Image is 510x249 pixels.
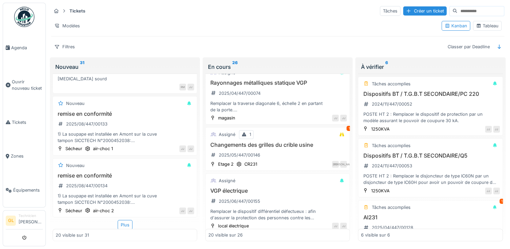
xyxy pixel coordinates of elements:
div: 2025/08/447/00133 [66,121,108,127]
div: 2025/04/447/00128 [371,224,413,231]
sup: 26 [232,63,238,71]
div: JJ [187,207,194,214]
div: POSTE HT 2 : Remplacer le disjoncteur de type IC60N par un disjoncteur de type IC60H pour avoir u... [361,173,500,186]
div: Assigné [219,177,235,184]
div: Tâches accomplies [371,204,410,211]
div: JJ [485,126,492,133]
div: Plus [118,220,132,230]
div: Nouveau [66,100,85,107]
div: JJ [187,84,194,90]
h3: Dispositifs BT / T.G.B.T SECONDAIRE/Q5 [361,153,500,159]
div: Tâches [380,6,400,16]
li: GL [6,216,16,226]
div: JJ [485,188,492,194]
div: 6 visible sur 6 [361,232,390,238]
div: Tâches accomplies [371,81,410,87]
a: GL Technicien[PERSON_NAME] [6,213,43,229]
span: Ouvrir nouveau ticket [12,79,43,91]
div: Kanban [445,23,467,29]
div: Créer un ticket [403,6,447,16]
h3: Al231 [361,214,500,221]
a: Équipements [3,173,46,207]
h3: Changements des grilles du crible usine [208,142,347,148]
div: magasin [218,115,235,121]
div: 2025/05/447/00146 [219,152,260,158]
a: Tickets [3,105,46,139]
div: 1) La soupape est installée en Amont sur la cuve tampon SICCTECH N°2000452038: Soupape NGI N°0193... [56,193,194,205]
div: CR231 [244,161,257,167]
span: Agenda [11,45,43,51]
div: 1) La soupape est installée en Amont sur la cuve tampon SICCTECH N°2000452038: Soupape NGI N°0193... [56,131,194,144]
div: Remplacer le dispositif différentiel défectueux : afin d'assurer la protection des personnes cont... [208,208,347,221]
div: JJ [179,145,186,152]
div: Sécheur [65,207,82,214]
div: Nouveau [66,162,85,169]
div: RM [179,84,186,90]
h3: remise en conformité [56,172,194,179]
div: Tâches accomplies [371,142,410,149]
div: Assigné [219,131,235,138]
li: [PERSON_NAME] [19,213,43,228]
div: JJ [187,145,194,152]
a: Agenda [3,31,46,65]
a: Zones [3,139,46,173]
div: À vérifier [361,63,500,71]
div: Technicien [19,213,43,218]
div: JJ [493,188,500,194]
img: Badge_color-CXgf-gQk.svg [14,7,34,27]
div: 2024/11/447/00053 [371,163,412,169]
div: air-choc 2 [93,207,114,214]
div: En cours [208,63,347,71]
div: Remplacer la traverse diagonale 6, échelle 2 en partant de la porte. Remplacer la traverse diagon... [208,100,347,113]
div: [PERSON_NAME] [340,161,347,168]
div: 2025/06/447/00155 [219,198,260,204]
h3: Dispositifs BT / T.G.B.T SECONDAIRE/PC 220 [361,91,500,97]
div: Tableau [476,23,499,29]
span: Tickets [12,119,43,126]
div: 2025/08/447/00134 [66,183,108,189]
h3: remise en conformité [56,111,194,117]
div: 2025/04/447/00074 [219,90,261,96]
div: JJ [340,223,347,229]
div: Filtres [51,42,78,52]
div: JJ [179,207,186,214]
div: Classer par Deadline [445,42,493,52]
div: JJ [332,115,339,121]
div: 1250KVA [371,126,389,132]
div: 1 [249,131,251,138]
div: Sécheur [65,145,82,152]
div: [MEDICAL_DATA] sourd [56,76,194,82]
div: air-choc 1 [93,145,113,152]
div: JJ [493,126,500,133]
div: POSTE HT 2 : Remplacer le dispositif de protection par un modèle assurant le pouvoir de coupure 3... [361,111,500,124]
h3: VGP électrique [208,188,347,194]
div: Modèles [51,21,83,31]
span: Équipements [13,187,43,193]
span: Zones [11,153,43,159]
div: 1250KVA [371,188,389,194]
div: 20 visible sur 31 [56,232,89,238]
div: 1 [500,199,504,204]
a: Ouvrir nouveau ticket [3,65,46,105]
strong: Tickets [67,8,88,14]
div: 1 [347,126,351,131]
h3: Rayonnages métalliques statique VGP [208,80,347,86]
div: JJ [332,223,339,229]
sup: 6 [385,63,388,71]
div: Etage 2 [218,161,234,167]
div: 2024/11/447/00052 [371,101,412,107]
div: 20 visible sur 26 [208,232,243,238]
div: Nouveau [55,63,194,71]
div: ED [332,161,339,168]
sup: 31 [80,63,84,71]
div: JJ [340,115,347,121]
div: local électrique [218,223,249,229]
